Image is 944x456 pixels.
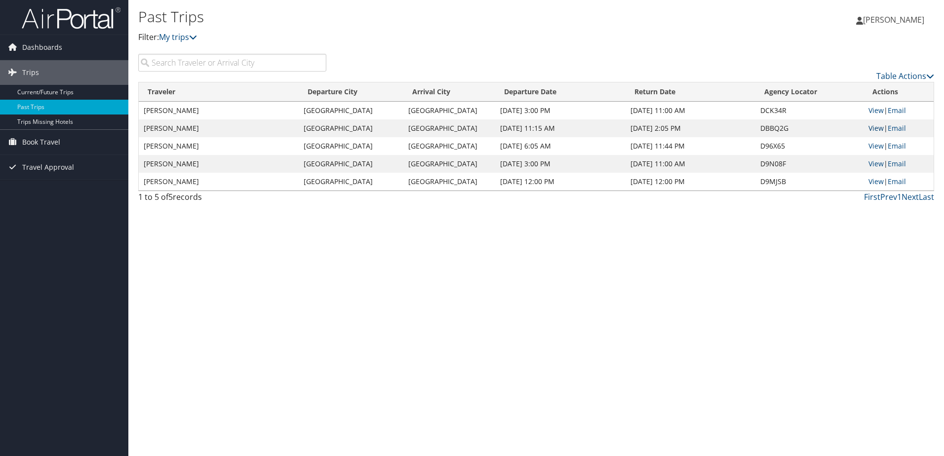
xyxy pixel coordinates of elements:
td: | [864,102,934,119]
td: D9MJSB [755,173,864,190]
span: Trips [22,60,39,85]
td: [GEOGRAPHIC_DATA] [403,102,495,119]
th: Actions [864,82,934,102]
a: View [868,123,884,133]
a: Next [902,191,919,202]
td: [PERSON_NAME] [139,119,299,137]
th: Arrival City: activate to sort column ascending [403,82,495,102]
input: Search Traveler or Arrival City [138,54,326,72]
img: airportal-logo.png [22,6,120,30]
th: Departure City: activate to sort column ascending [299,82,403,102]
a: Email [888,141,906,151]
td: [DATE] 2:05 PM [626,119,755,137]
p: Filter: [138,31,669,44]
td: [DATE] 3:00 PM [495,102,625,119]
td: [DATE] 11:00 AM [626,102,755,119]
td: | [864,137,934,155]
td: [DATE] 12:00 PM [495,173,625,190]
a: Email [888,159,906,168]
td: [GEOGRAPHIC_DATA] [299,119,403,137]
td: [GEOGRAPHIC_DATA] [299,102,403,119]
a: Table Actions [876,71,934,81]
td: [GEOGRAPHIC_DATA] [403,173,495,190]
td: D9N08F [755,155,864,173]
a: Prev [880,191,897,202]
a: 1 [897,191,902,202]
td: [DATE] 11:00 AM [626,155,755,173]
td: [PERSON_NAME] [139,137,299,155]
td: [GEOGRAPHIC_DATA] [403,119,495,137]
td: [DATE] 12:00 PM [626,173,755,190]
span: Book Travel [22,130,60,154]
td: [DATE] 3:00 PM [495,155,625,173]
td: [PERSON_NAME] [139,155,299,173]
span: [PERSON_NAME] [863,14,924,25]
a: View [868,141,884,151]
h1: Past Trips [138,6,669,27]
span: 5 [168,191,173,202]
td: [DATE] 6:05 AM [495,137,625,155]
a: First [864,191,880,202]
a: View [868,159,884,168]
td: DBBQ2G [755,119,864,137]
td: [GEOGRAPHIC_DATA] [299,155,403,173]
td: [GEOGRAPHIC_DATA] [403,155,495,173]
a: View [868,106,884,115]
a: Last [919,191,934,202]
td: | [864,173,934,190]
div: 1 to 5 of records [138,191,326,208]
a: Email [888,177,906,186]
td: [GEOGRAPHIC_DATA] [299,173,403,190]
td: [DATE] 11:44 PM [626,137,755,155]
th: Traveler: activate to sort column ascending [139,82,299,102]
td: [DATE] 11:15 AM [495,119,625,137]
td: D96X65 [755,137,864,155]
a: [PERSON_NAME] [856,5,934,35]
td: [PERSON_NAME] [139,173,299,190]
td: DCK34R [755,102,864,119]
td: [GEOGRAPHIC_DATA] [299,137,403,155]
td: [PERSON_NAME] [139,102,299,119]
th: Agency Locator: activate to sort column ascending [755,82,864,102]
td: [GEOGRAPHIC_DATA] [403,137,495,155]
span: Dashboards [22,35,62,60]
td: | [864,155,934,173]
a: My trips [159,32,197,42]
th: Return Date: activate to sort column ascending [626,82,755,102]
td: | [864,119,934,137]
span: Travel Approval [22,155,74,180]
a: Email [888,106,906,115]
th: Departure Date: activate to sort column ascending [495,82,625,102]
a: View [868,177,884,186]
a: Email [888,123,906,133]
